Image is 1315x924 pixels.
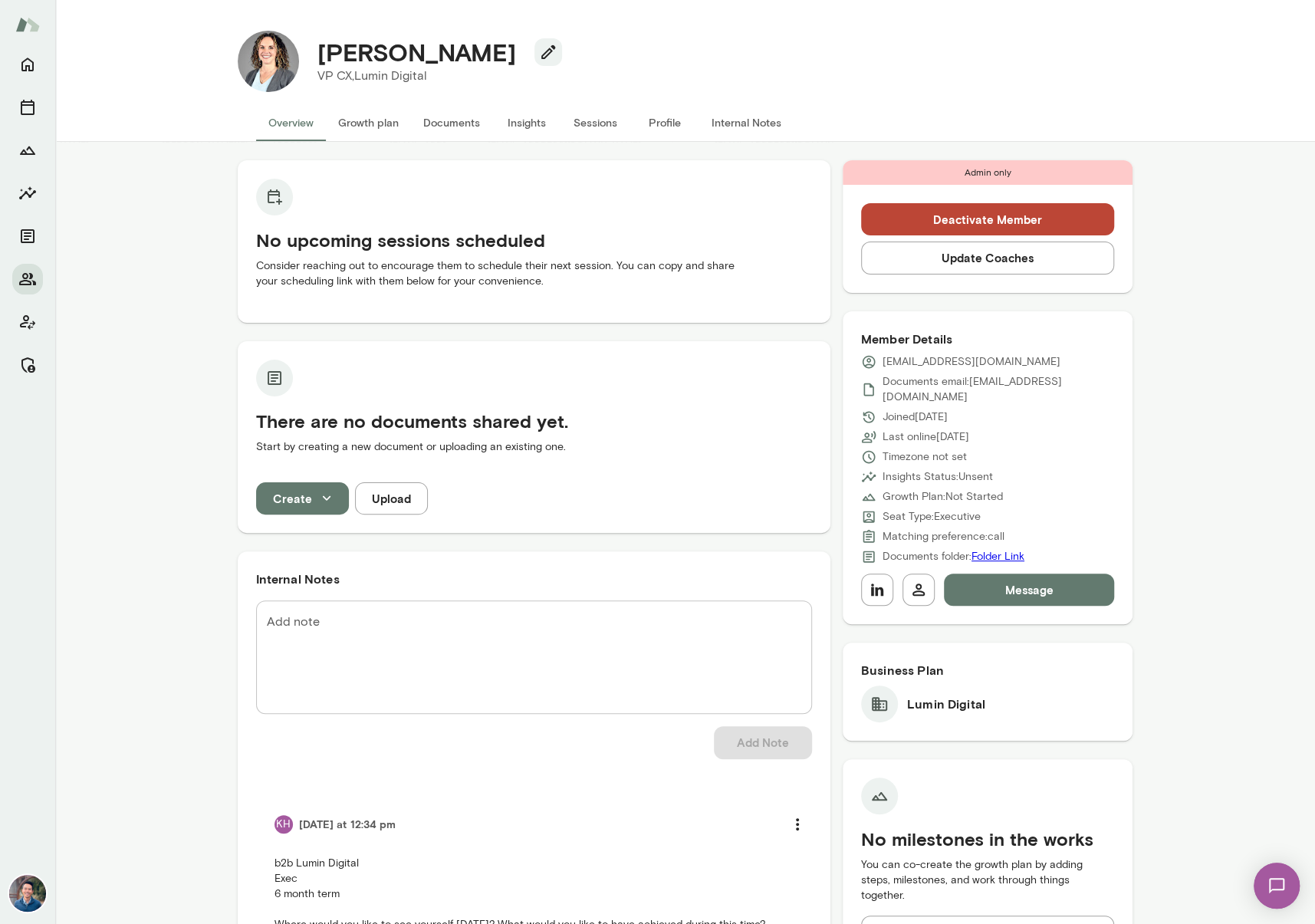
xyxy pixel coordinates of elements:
img: Tracey Gaddes [238,31,299,92]
button: Documents [12,221,43,252]
h6: [DATE] at 12:34 pm [299,817,396,832]
h4: [PERSON_NAME] [317,38,516,67]
h6: Member Details [861,330,1115,348]
div: KH [275,815,293,834]
button: Upload [355,482,428,515]
button: Deactivate Member [861,203,1115,235]
button: Overview [256,104,326,141]
img: Mento [15,10,40,39]
p: Seat Type: Executive [883,509,981,524]
button: Insights [12,178,43,209]
button: Sessions [12,92,43,123]
button: Insights [492,104,561,141]
h5: No upcoming sessions scheduled [256,228,812,252]
button: Profile [630,104,699,141]
h5: No milestones in the works [861,827,1115,851]
h6: Business Plan [861,661,1115,679]
a: Folder Link [971,550,1024,563]
p: Documents email: [EMAIL_ADDRESS][DOMAIN_NAME] [883,374,1115,405]
button: Growth Plan [12,135,43,166]
button: Update Coaches [861,242,1115,274]
div: Admin only [843,160,1133,185]
button: Members [12,264,43,294]
button: Create [256,482,349,515]
img: Alex Yu [9,875,46,912]
p: Start by creating a new document or uploading an existing one. [256,439,812,455]
p: Documents folder: [883,549,1024,564]
button: Documents [411,104,492,141]
p: Matching preference: call [883,529,1004,544]
p: Last online [DATE] [883,429,969,445]
p: [EMAIL_ADDRESS][DOMAIN_NAME] [883,354,1060,370]
p: Consider reaching out to encourage them to schedule their next session. You can copy and share yo... [256,258,812,289]
button: Manage [12,350,43,380]
button: Internal Notes [699,104,794,141]
button: Growth plan [326,104,411,141]
h5: There are no documents shared yet. [256,409,812,433]
p: Timezone not set [883,449,967,465]
button: Home [12,49,43,80]
p: You can co-create the growth plan by adding steps, milestones, and work through things together. [861,857,1115,903]
h6: Internal Notes [256,570,812,588]
p: Joined [DATE] [883,409,948,425]
button: Message [944,574,1115,606]
button: more [781,808,814,840]
p: VP CX, Lumin Digital [317,67,550,85]
h6: Lumin Digital [907,695,985,713]
p: Growth Plan: Not Started [883,489,1003,505]
p: Insights Status: Unsent [883,469,993,485]
button: Client app [12,307,43,337]
button: Sessions [561,104,630,141]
